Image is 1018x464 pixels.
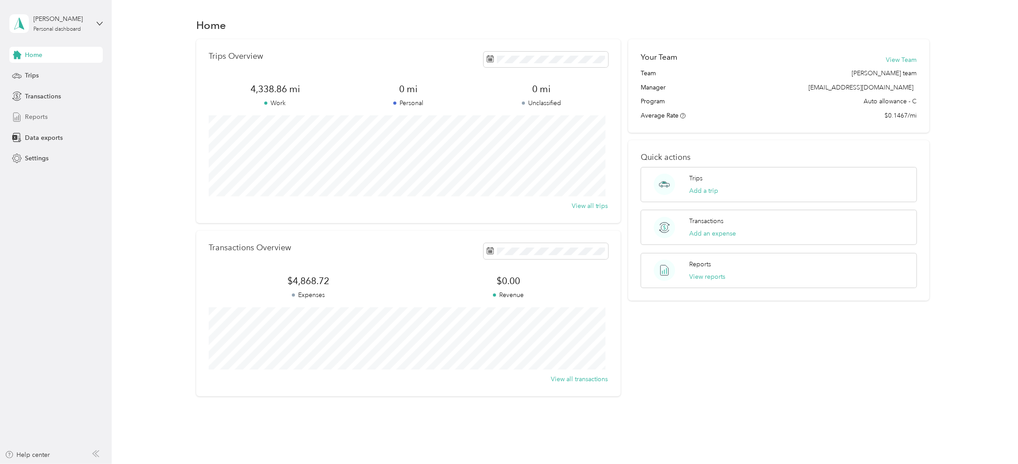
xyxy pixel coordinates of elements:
[25,71,39,80] span: Trips
[886,55,917,65] button: View Team
[33,27,81,32] div: Personal dashboard
[209,98,342,108] p: Work
[342,83,475,95] span: 0 mi
[690,260,711,269] p: Reports
[25,50,42,60] span: Home
[690,272,726,281] button: View reports
[690,229,736,238] button: Add an expense
[690,174,703,183] p: Trips
[690,186,719,195] button: Add a trip
[25,92,61,101] span: Transactions
[209,275,408,287] span: $4,868.72
[408,275,608,287] span: $0.00
[885,111,917,120] span: $0.1467/mi
[852,69,917,78] span: [PERSON_NAME] team
[809,84,914,91] span: [EMAIL_ADDRESS][DOMAIN_NAME]
[572,201,608,211] button: View all trips
[209,290,408,300] p: Expenses
[5,450,50,460] button: Help center
[690,216,724,226] p: Transactions
[408,290,608,300] p: Revenue
[641,112,679,119] span: Average Rate
[209,52,263,61] p: Trips Overview
[864,97,917,106] span: Auto allowance - C
[342,98,475,108] p: Personal
[25,112,48,122] span: Reports
[641,153,917,162] p: Quick actions
[641,52,677,63] h2: Your Team
[641,97,665,106] span: Program
[33,14,89,24] div: [PERSON_NAME]
[641,69,656,78] span: Team
[475,98,608,108] p: Unclassified
[968,414,1018,464] iframe: Everlance-gr Chat Button Frame
[475,83,608,95] span: 0 mi
[551,374,608,384] button: View all transactions
[641,83,666,92] span: Manager
[209,83,342,95] span: 4,338.86 mi
[25,133,63,142] span: Data exports
[209,243,291,252] p: Transactions Overview
[196,20,226,30] h1: Home
[25,154,48,163] span: Settings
